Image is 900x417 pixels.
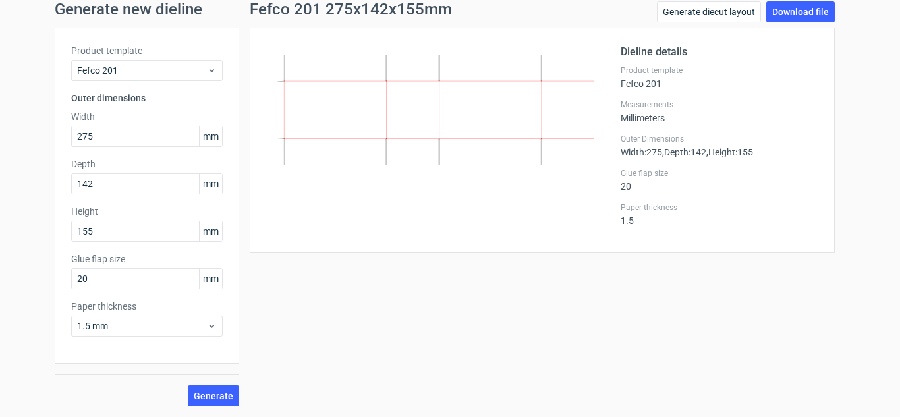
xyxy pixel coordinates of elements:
[621,65,818,76] label: Product template
[71,252,223,265] label: Glue flap size
[199,221,222,241] span: mm
[621,99,818,110] label: Measurements
[621,202,818,226] div: 1.5
[250,1,452,17] h1: Fefco 201 275x142x155mm
[766,1,835,22] a: Download file
[621,65,818,89] div: Fefco 201
[71,44,223,57] label: Product template
[194,391,233,401] span: Generate
[621,44,818,60] h2: Dieline details
[199,269,222,289] span: mm
[71,157,223,171] label: Depth
[621,147,662,157] span: Width : 275
[77,320,207,333] span: 1.5 mm
[77,64,207,77] span: Fefco 201
[621,168,818,179] label: Glue flap size
[662,147,706,157] span: , Depth : 142
[71,300,223,313] label: Paper thickness
[188,385,239,406] button: Generate
[621,99,818,123] div: Millimeters
[706,147,753,157] span: , Height : 155
[71,110,223,123] label: Width
[621,202,818,213] label: Paper thickness
[199,174,222,194] span: mm
[55,1,845,17] h1: Generate new dieline
[621,134,818,144] label: Outer Dimensions
[71,205,223,218] label: Height
[71,92,223,105] h3: Outer dimensions
[621,168,818,192] div: 20
[657,1,761,22] a: Generate diecut layout
[199,126,222,146] span: mm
